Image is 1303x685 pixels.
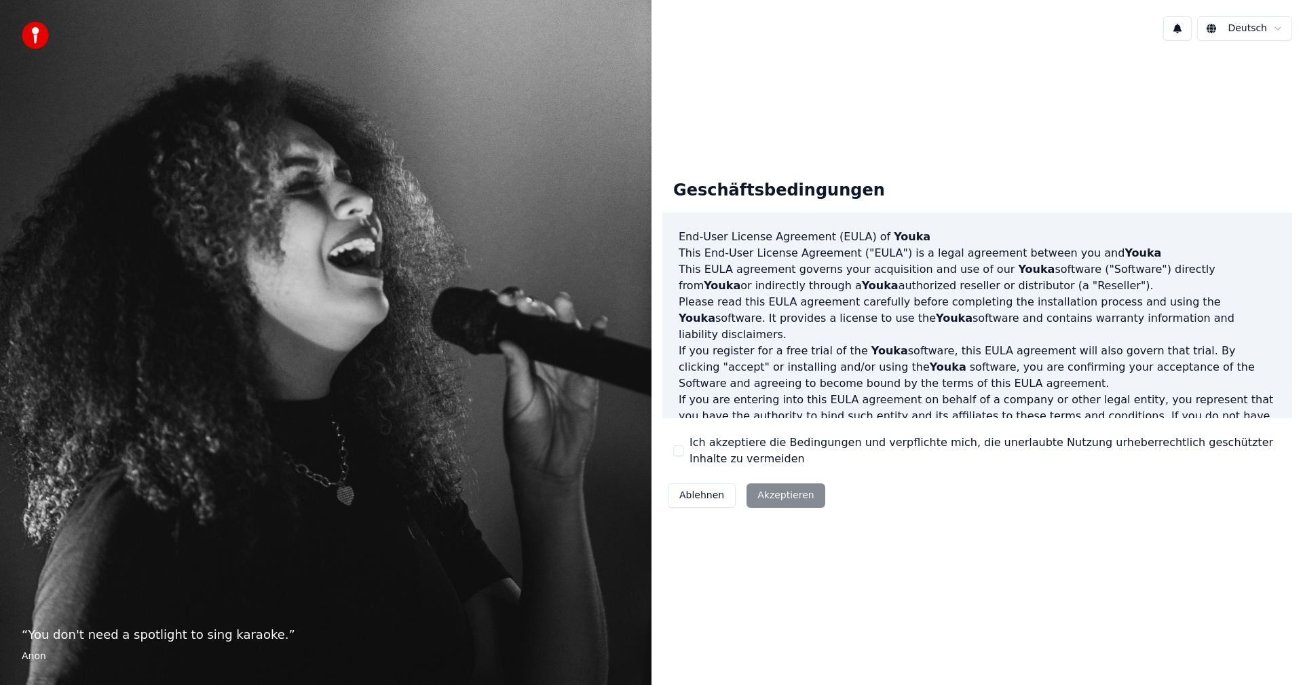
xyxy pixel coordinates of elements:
[679,392,1276,457] p: If you are entering into this EULA agreement on behalf of a company or other legal entity, you re...
[679,343,1276,392] p: If you register for a free trial of the software, this EULA agreement will also govern that trial...
[679,261,1276,294] p: This EULA agreement governs your acquisition and use of our software ("Software") directly from o...
[704,279,740,292] span: Youka
[1125,246,1161,259] span: Youka
[679,312,715,325] span: Youka
[679,294,1276,343] p: Please read this EULA agreement carefully before completing the installation process and using th...
[862,279,899,292] span: Youka
[936,312,972,325] span: Youka
[22,22,49,49] img: youka
[662,169,896,212] div: Geschäftsbedingungen
[930,360,966,373] span: Youka
[668,483,736,508] button: Ablehnen
[22,625,630,644] p: “ You don't need a spotlight to sing karaoke. ”
[679,245,1276,261] p: This End-User License Agreement ("EULA") is a legal agreement between you and
[679,229,1276,245] h3: End-User License Agreement (EULA) of
[22,650,630,663] footer: Anon
[1018,263,1055,276] span: Youka
[894,230,930,243] span: Youka
[871,344,908,357] span: Youka
[690,434,1281,467] label: Ich akzeptiere die Bedingungen und verpflichte mich, die unerlaubte Nutzung urheberrechtlich gesc...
